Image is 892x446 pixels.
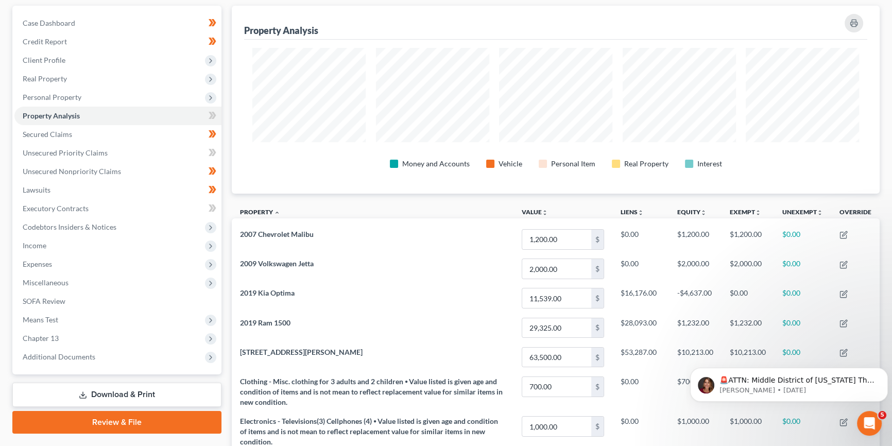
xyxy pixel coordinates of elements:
[240,318,290,327] span: 2019 Ram 1500
[244,24,318,37] div: Property Analysis
[697,159,722,169] div: Interest
[14,107,221,125] a: Property Analysis
[23,297,65,305] span: SOFA Review
[23,167,121,176] span: Unsecured Nonpriority Claims
[774,254,831,283] td: $0.00
[23,334,59,342] span: Chapter 13
[23,185,50,194] span: Lawsuits
[240,417,498,446] span: Electronics - Televisions(3) Cellphones (4) ⦁ Value listed is given age and condition of items an...
[522,288,591,308] input: 0.00
[274,210,280,216] i: expand_less
[612,254,669,283] td: $0.00
[23,74,67,83] span: Real Property
[591,318,604,338] div: $
[677,208,707,216] a: Equityunfold_more
[14,199,221,218] a: Executory Contracts
[14,292,221,311] a: SOFA Review
[686,346,892,418] iframe: Intercom notifications message
[774,313,831,342] td: $0.00
[14,32,221,51] a: Credit Report
[23,278,68,287] span: Miscellaneous
[669,313,722,342] td: $1,232.00
[522,417,591,436] input: 0.00
[499,159,522,169] div: Vehicle
[12,411,221,434] a: Review & File
[23,315,58,324] span: Means Test
[591,348,604,367] div: $
[612,342,669,372] td: $53,287.00
[612,313,669,342] td: $28,093.00
[755,210,761,216] i: unfold_more
[624,159,668,169] div: Real Property
[782,208,823,216] a: Unexemptunfold_more
[591,259,604,279] div: $
[612,372,669,411] td: $0.00
[522,377,591,397] input: 0.00
[402,159,470,169] div: Money and Accounts
[522,259,591,279] input: 0.00
[240,259,314,268] span: 2009 Volkswagen Jetta
[774,342,831,372] td: $0.00
[23,241,46,250] span: Income
[23,204,89,213] span: Executory Contracts
[23,19,75,27] span: Case Dashboard
[722,284,774,313] td: $0.00
[669,284,722,313] td: -$4,637.00
[612,284,669,313] td: $16,176.00
[638,210,644,216] i: unfold_more
[23,352,95,361] span: Additional Documents
[14,14,221,32] a: Case Dashboard
[831,202,880,225] th: Override
[722,254,774,283] td: $2,000.00
[612,225,669,254] td: $0.00
[23,56,65,64] span: Client Profile
[591,417,604,436] div: $
[14,181,221,199] a: Lawsuits
[722,342,774,372] td: $10,213.00
[14,144,221,162] a: Unsecured Priority Claims
[722,225,774,254] td: $1,200.00
[522,318,591,338] input: 0.00
[774,225,831,254] td: $0.00
[551,159,595,169] div: Personal Item
[621,208,644,216] a: Liensunfold_more
[669,372,722,411] td: $700.00
[522,230,591,249] input: 0.00
[878,411,886,419] span: 5
[23,222,116,231] span: Codebtors Insiders & Notices
[240,348,363,356] span: [STREET_ADDRESS][PERSON_NAME]
[700,210,707,216] i: unfold_more
[23,148,108,157] span: Unsecured Priority Claims
[522,348,591,367] input: 0.00
[591,288,604,308] div: $
[240,377,503,406] span: Clothing - Misc. clothing for 3 adults and 2 children ⦁ Value listed is given age and condition o...
[817,210,823,216] i: unfold_more
[12,383,221,407] a: Download & Print
[240,208,280,216] a: Property expand_less
[23,260,52,268] span: Expenses
[774,284,831,313] td: $0.00
[240,288,295,297] span: 2019 Kia Optima
[23,37,67,46] span: Credit Report
[722,313,774,342] td: $1,232.00
[669,342,722,372] td: $10,213.00
[23,130,72,139] span: Secured Claims
[522,208,548,216] a: Valueunfold_more
[857,411,882,436] iframe: Intercom live chat
[542,210,548,216] i: unfold_more
[730,208,761,216] a: Exemptunfold_more
[669,225,722,254] td: $1,200.00
[240,230,314,238] span: 2007 Chevrolet Malibu
[23,111,80,120] span: Property Analysis
[14,125,221,144] a: Secured Claims
[23,93,81,101] span: Personal Property
[591,377,604,397] div: $
[669,254,722,283] td: $2,000.00
[591,230,604,249] div: $
[14,162,221,181] a: Unsecured Nonpriority Claims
